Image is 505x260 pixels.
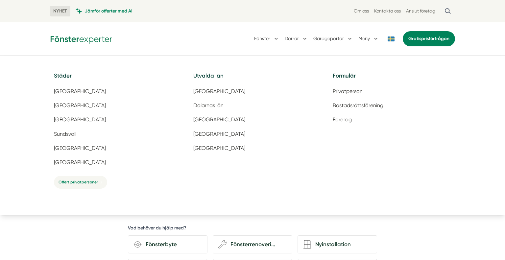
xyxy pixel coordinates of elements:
[193,145,245,151] span: [GEOGRAPHIC_DATA]
[54,159,106,165] span: [GEOGRAPHIC_DATA]
[189,114,316,125] a: [GEOGRAPHIC_DATA]
[329,100,455,111] a: Bostadsrättsförening
[189,100,316,111] a: Dalarnas län
[193,88,245,94] span: [GEOGRAPHIC_DATA]
[50,71,176,85] h5: Städer
[189,128,316,140] a: [GEOGRAPHIC_DATA]
[54,102,106,108] span: [GEOGRAPHIC_DATA]
[193,116,245,123] span: [GEOGRAPHIC_DATA]
[329,114,455,125] a: Företag
[329,85,455,97] a: Privatperson
[50,156,176,168] a: [GEOGRAPHIC_DATA]
[189,142,316,154] a: [GEOGRAPHIC_DATA]
[354,8,369,14] a: Om oss
[50,34,112,44] img: Fönsterexperter Logotyp
[408,36,421,41] span: Gratis
[50,100,176,111] a: [GEOGRAPHIC_DATA]
[403,31,455,46] a: Gratisprisförfrågan
[329,71,455,85] h5: Formulär
[313,30,353,47] button: Garageportar
[333,116,352,123] span: Företag
[406,8,435,14] a: Anslut företag
[54,116,106,123] span: [GEOGRAPHIC_DATA]
[333,102,383,108] span: Bostadsrättsförening
[54,131,76,137] span: Sundsvall
[59,179,98,185] span: Offert privatpersoner
[193,131,245,137] span: [GEOGRAPHIC_DATA]
[189,71,316,85] h5: Utvalda län
[54,145,106,151] span: [GEOGRAPHIC_DATA]
[54,88,106,94] span: [GEOGRAPHIC_DATA]
[358,30,379,47] button: Meny
[254,30,279,47] button: Fönster
[189,85,316,97] a: [GEOGRAPHIC_DATA]
[85,8,132,14] span: Jämför offerter med AI
[374,8,401,14] a: Kontakta oss
[333,88,363,94] span: Privatperson
[441,5,455,17] button: Öppna sök
[128,225,186,233] h5: Vad behöver du hjälp med?
[54,176,107,189] a: Offert privatpersoner
[285,30,308,47] button: Dörrar
[50,85,176,97] a: [GEOGRAPHIC_DATA]
[193,102,224,108] span: Dalarnas län
[50,6,70,16] span: NYHET
[76,8,132,14] a: Jämför offerter med AI
[50,114,176,125] a: [GEOGRAPHIC_DATA]
[50,128,176,140] a: Sundsvall
[50,142,176,154] a: [GEOGRAPHIC_DATA]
